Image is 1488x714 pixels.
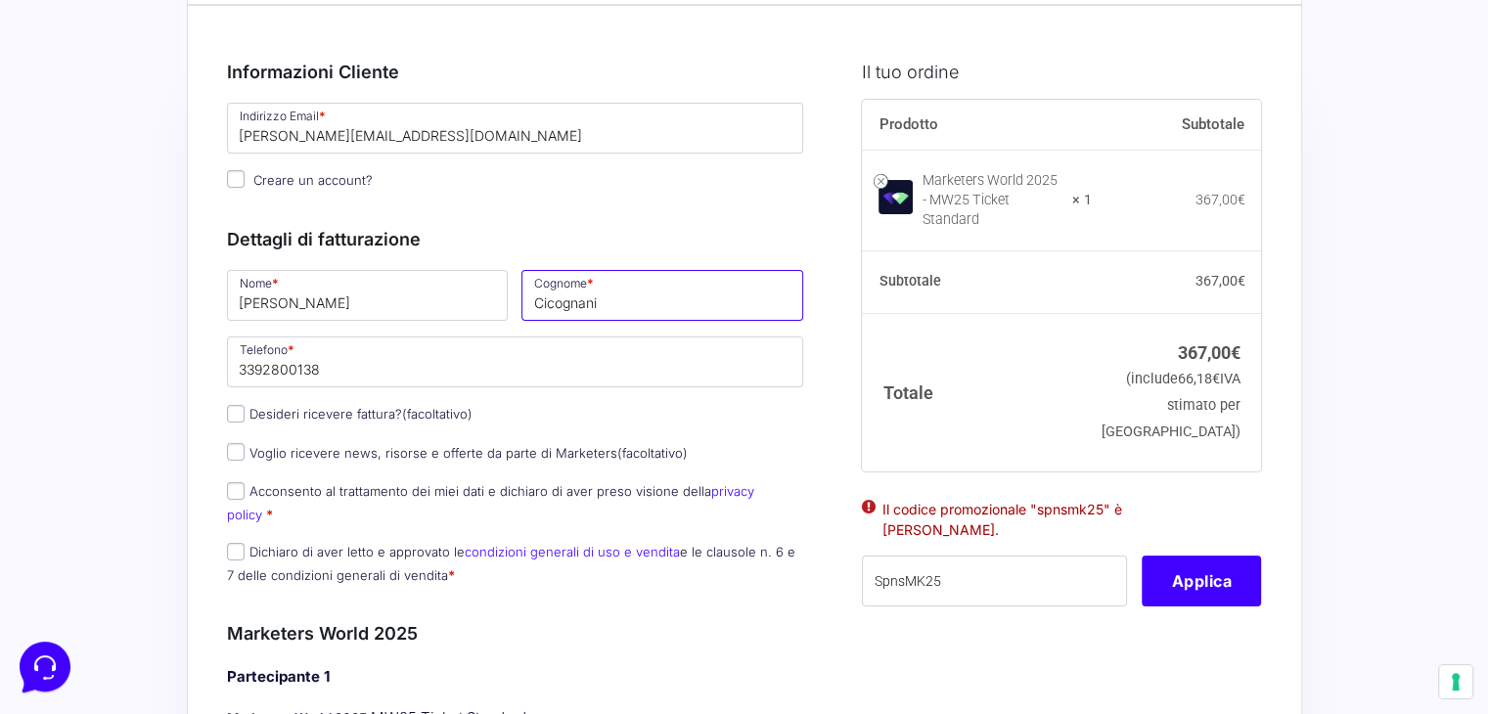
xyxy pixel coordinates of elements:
[227,59,804,85] h3: Informazioni Cliente
[1195,192,1244,207] bdi: 367,00
[208,243,360,258] a: Apri Centro Assistenza
[94,110,133,149] img: dark
[879,180,913,214] img: Marketers World 2025 - MW25 Ticket Standard
[1212,371,1220,387] span: €
[227,620,804,647] h3: Marketers World 2025
[227,543,245,560] input: Dichiaro di aver letto e approvato lecondizioni generali di uso e venditae le clausole n. 6 e 7 d...
[31,78,166,94] span: Le tue conversazioni
[227,405,245,423] input: Desideri ricevere fattura?(facoltativo)
[617,445,688,461] span: (facoltativo)
[31,243,153,258] span: Trova una risposta
[862,59,1261,85] h3: Il tuo ordine
[1178,371,1220,387] span: 66,18
[1439,665,1472,698] button: Le tue preferenze relative al consenso per le tecnologie di tracciamento
[465,544,680,559] a: condizioni generali di uso e vendita
[862,556,1127,606] input: Coupon
[1237,192,1244,207] span: €
[31,164,360,203] button: Inizia una conversazione
[44,285,320,304] input: Cerca un articolo...
[227,445,688,461] label: Voglio ricevere news, risorse e offerte da parte di Marketers
[169,561,222,579] p: Messaggi
[1231,342,1240,363] span: €
[127,176,289,192] span: Inizia una conversazione
[136,534,256,579] button: Messaggi
[923,171,1060,230] div: Marketers World 2025 - MW25 Ticket Standard
[227,270,509,321] input: Nome *
[31,110,70,149] img: dark
[253,172,373,188] span: Creare un account?
[227,483,754,521] label: Acconsento al trattamento dei miei dati e dichiaro di aver preso visione della
[227,406,473,422] label: Desideri ricevere fattura?
[16,638,74,696] iframe: Customerly Messenger Launcher
[227,544,795,582] label: Dichiaro di aver letto e approvato le e le clausole n. 6 e 7 delle condizioni generali di vendita
[1237,273,1244,289] span: €
[255,534,376,579] button: Aiuto
[227,336,804,387] input: Telefono *
[227,483,754,521] a: privacy policy
[227,443,245,461] input: Voglio ricevere news, risorse e offerte da parte di Marketers(facoltativo)
[862,313,1092,470] th: Totale
[862,251,1092,314] th: Subtotale
[227,482,245,500] input: Acconsento al trattamento dei miei dati e dichiaro di aver preso visione dellaprivacy policy
[1092,100,1262,151] th: Subtotale
[301,561,330,579] p: Aiuto
[227,226,804,252] h3: Dettagli di fatturazione
[1072,191,1092,210] strong: × 1
[16,16,329,47] h2: Ciao da Marketers 👋
[63,110,102,149] img: dark
[882,499,1240,540] li: Il codice promozionale "spnsmk25" è [PERSON_NAME].
[862,100,1092,151] th: Prodotto
[59,561,92,579] p: Home
[227,170,245,188] input: Creare un account?
[521,270,803,321] input: Cognome *
[227,666,804,689] h4: Partecipante 1
[1178,342,1240,363] bdi: 367,00
[1195,273,1244,289] bdi: 367,00
[16,534,136,579] button: Home
[227,103,804,154] input: Indirizzo Email *
[1142,556,1261,606] button: Applica
[1102,371,1240,440] small: (include IVA stimato per [GEOGRAPHIC_DATA])
[402,406,473,422] span: (facoltativo)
